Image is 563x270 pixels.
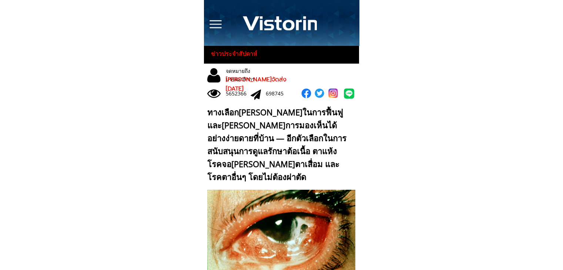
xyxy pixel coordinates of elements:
div: ทางเลือก[PERSON_NAME]ในการฟื้นฟูและ[PERSON_NAME]การมองเห็นได้อย่างง่ายดายที่บ้าน — อีกตัวเลือกในก... [207,106,352,184]
div: จดหมายถึงบรรณาธิการ [226,67,279,84]
div: 5652366 [226,90,251,98]
span: [PERSON_NAME]จัดส่ง [DATE] [226,75,286,94]
div: 698745 [266,90,291,98]
h3: ข่าวประจำสัปดาห์ [211,49,264,59]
